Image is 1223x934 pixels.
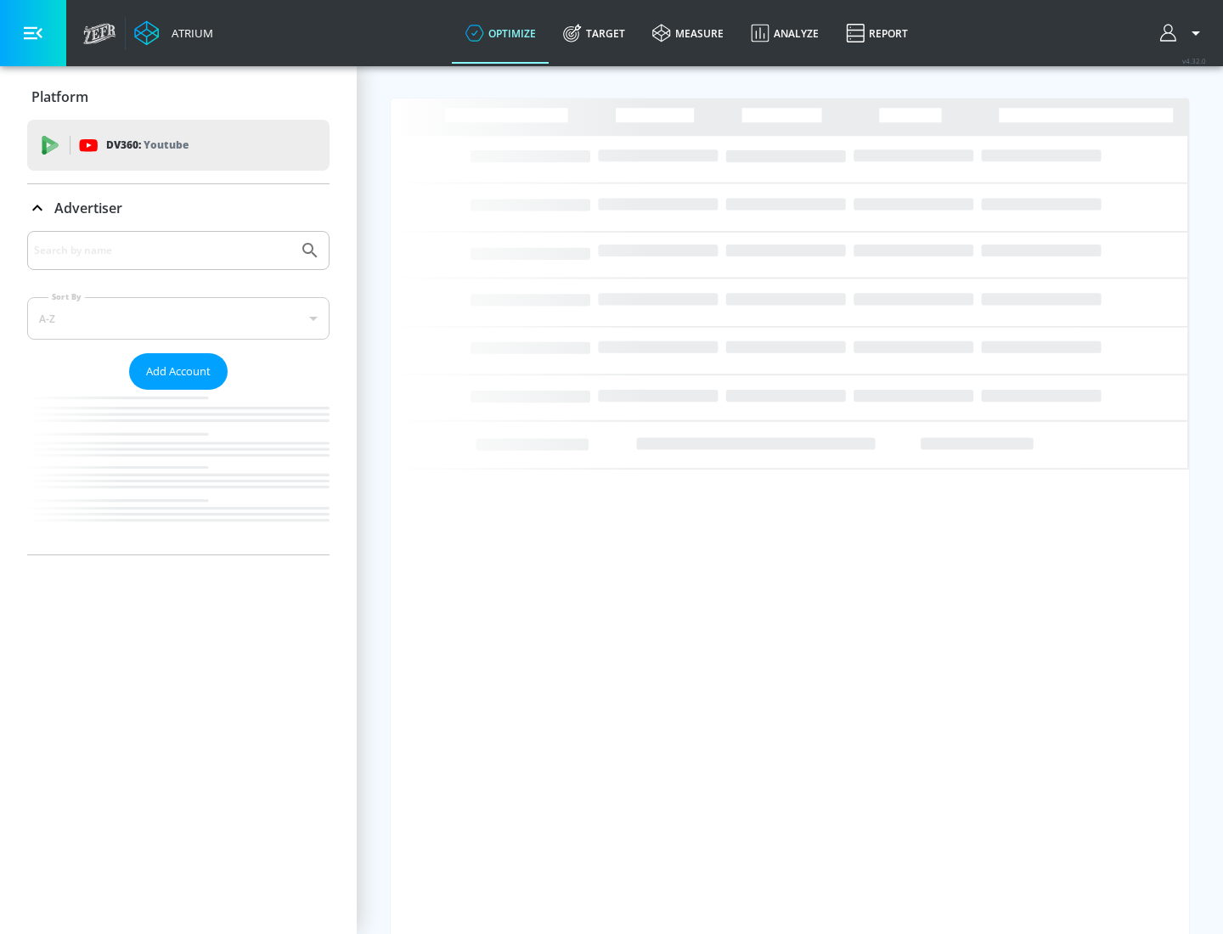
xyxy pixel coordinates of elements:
a: Atrium [134,20,213,46]
span: v 4.32.0 [1182,56,1206,65]
div: Platform [27,73,330,121]
div: Advertiser [27,184,330,232]
a: Report [832,3,921,64]
button: Add Account [129,353,228,390]
p: Platform [31,87,88,106]
div: Advertiser [27,231,330,554]
div: Atrium [165,25,213,41]
a: Analyze [737,3,832,64]
div: A-Z [27,297,330,340]
p: DV360: [106,136,189,155]
p: Advertiser [54,199,122,217]
nav: list of Advertiser [27,390,330,554]
span: Add Account [146,362,211,381]
a: optimize [452,3,550,64]
input: Search by name [34,239,291,262]
label: Sort By [48,291,85,302]
a: measure [639,3,737,64]
p: Youtube [144,136,189,154]
a: Target [550,3,639,64]
div: DV360: Youtube [27,120,330,171]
